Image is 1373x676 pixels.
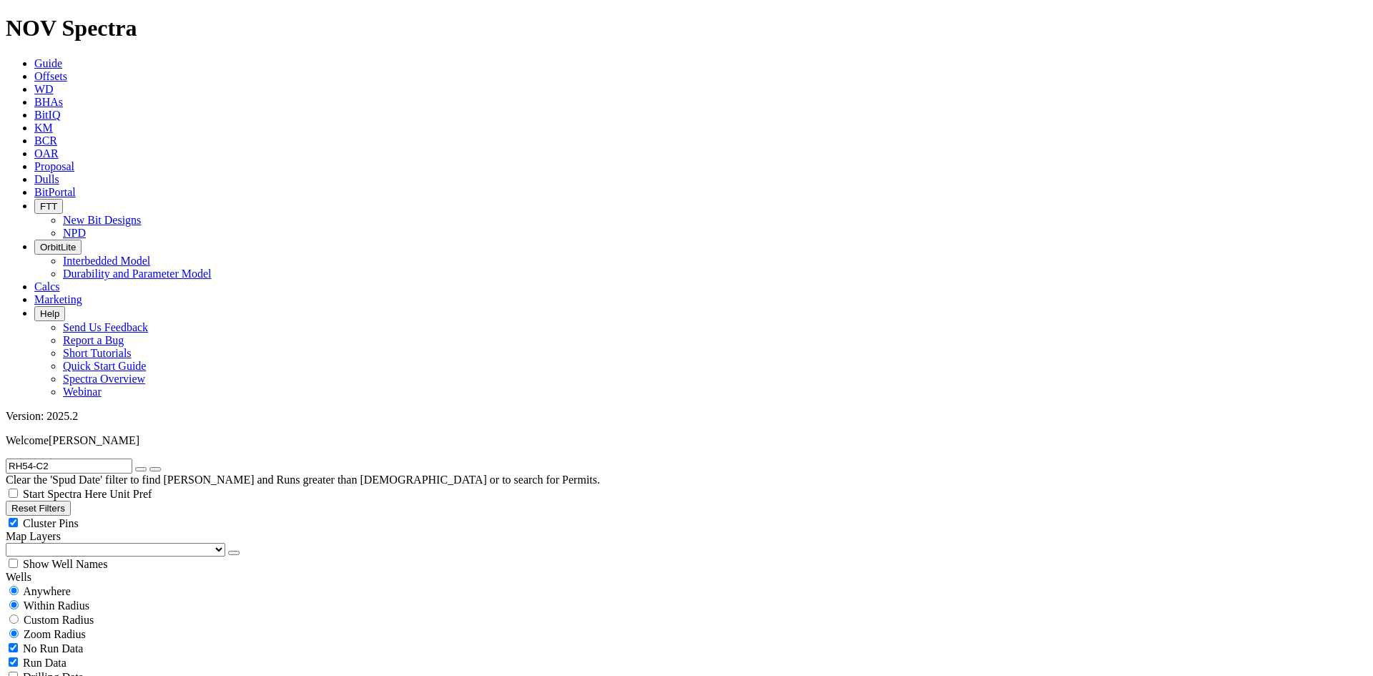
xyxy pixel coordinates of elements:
span: OrbitLite [40,242,76,253]
a: Marketing [34,293,82,305]
a: Guide [34,57,62,69]
h1: NOV Spectra [6,15,1367,41]
a: NPD [63,227,86,239]
a: Durability and Parameter Model [63,268,212,280]
input: Search [6,459,132,474]
a: Proposal [34,160,74,172]
a: Short Tutorials [63,347,132,359]
span: Custom Radius [24,614,94,626]
a: Report a Bug [63,334,124,346]
a: BitIQ [34,109,60,121]
span: [PERSON_NAME] [49,434,139,446]
a: Interbedded Model [63,255,150,267]
a: Spectra Overview [63,373,145,385]
span: Start Spectra Here [23,488,107,500]
a: BCR [34,134,57,147]
span: No Run Data [23,642,83,655]
span: Clear the 'Spud Date' filter to find [PERSON_NAME] and Runs greater than [DEMOGRAPHIC_DATA] or to... [6,474,600,486]
span: FTT [40,201,57,212]
a: KM [34,122,53,134]
span: Run Data [23,657,67,669]
div: Version: 2025.2 [6,410,1367,423]
button: FTT [34,199,63,214]
p: Welcome [6,434,1367,447]
a: BHAs [34,96,63,108]
a: Webinar [63,386,102,398]
a: Calcs [34,280,60,293]
a: WD [34,83,54,95]
a: BitPortal [34,186,76,198]
a: Quick Start Guide [63,360,146,372]
span: Map Layers [6,530,61,542]
a: New Bit Designs [63,214,141,226]
span: Unit Pref [109,488,152,500]
input: Start Spectra Here [9,489,18,498]
span: Zoom Radius [24,628,86,640]
span: Within Radius [24,599,89,612]
a: Offsets [34,70,67,82]
button: Help [34,306,65,321]
a: Dulls [34,173,59,185]
div: Wells [6,571,1367,584]
button: OrbitLite [34,240,82,255]
a: Send Us Feedback [63,321,148,333]
span: Help [40,308,59,319]
span: Anywhere [23,585,71,597]
a: OAR [34,147,59,160]
span: Cluster Pins [23,517,79,529]
span: Show Well Names [23,558,107,570]
button: Reset Filters [6,501,71,516]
